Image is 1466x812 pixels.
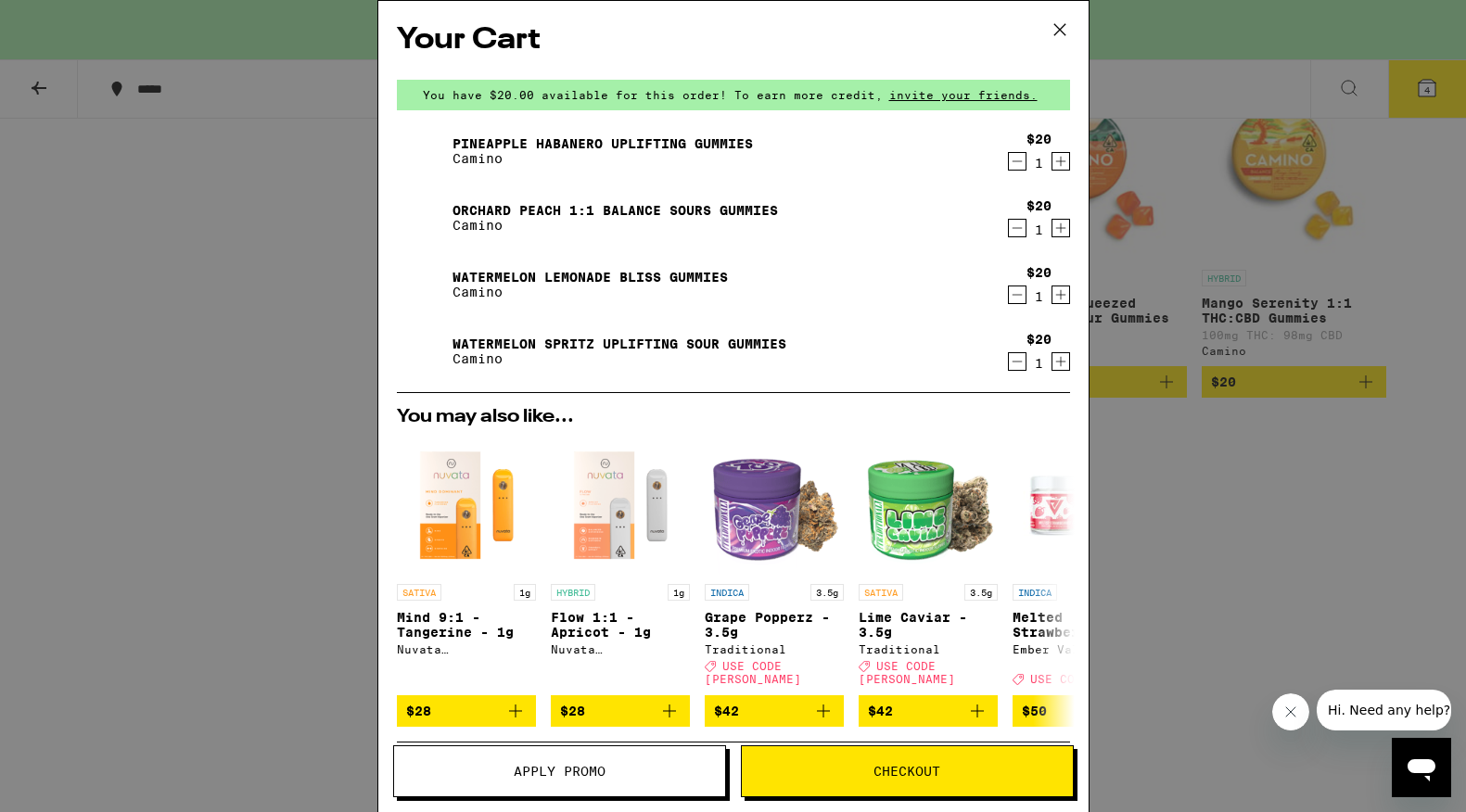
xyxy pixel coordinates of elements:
[397,80,1070,110] div: You have $20.00 available for this order! To earn more credit,invite your friends.
[705,436,844,695] a: Open page for Grape Popperz - 3.5g from Traditional
[397,192,449,244] img: Orchard Peach 1:1 Balance Sours Gummies
[859,436,998,695] a: Open page for Lime Caviar - 3.5g from Traditional
[453,285,728,299] p: Camino
[560,704,585,718] span: $28
[705,660,801,685] span: USE CODE [PERSON_NAME]
[1052,219,1070,237] button: Increment
[859,436,998,575] img: Traditional - Lime Caviar - 3.5g
[514,765,606,778] span: Apply Promo
[397,325,449,377] img: Watermelon Spritz Uplifting Sour Gummies
[1013,695,1152,727] button: Add to bag
[453,218,778,233] p: Camino
[705,436,844,575] img: Traditional - Grape Popperz - 3.5g
[1026,222,1052,237] div: 1
[551,584,595,601] p: HYBRID
[453,336,786,351] a: Watermelon Spritz Uplifting Sour Gummies
[397,610,536,640] p: Mind 9:1 - Tangerine - 1g
[551,695,690,727] button: Add to bag
[397,125,449,177] img: Pineapple Habanero Uplifting Gummies
[1272,693,1309,730] iframe: Close message
[397,436,536,695] a: Open page for Mind 9:1 - Tangerine - 1g from Nuvata (CA)
[397,695,536,727] button: Add to bag
[873,765,940,778] span: Checkout
[1022,704,1047,718] span: $50
[1013,643,1152,655] div: Ember Valley
[1026,198,1052,213] div: $20
[810,584,844,601] p: 3.5g
[1052,285,1070,304] button: Increment
[1008,352,1026,371] button: Decrement
[1008,152,1026,171] button: Decrement
[1052,352,1070,371] button: Increment
[705,584,749,601] p: INDICA
[423,89,883,101] span: You have $20.00 available for this order! To earn more credit,
[406,704,431,718] span: $28
[453,203,778,218] a: Orchard Peach 1:1 Balance Sours Gummies
[453,351,786,366] p: Camino
[1030,674,1134,686] span: USE CODE 35OFF
[705,643,844,655] div: Traditional
[1392,738,1451,797] iframe: Button to launch messaging window
[397,643,536,655] div: Nuvata ([GEOGRAPHIC_DATA])
[397,408,1070,426] h2: You may also like...
[393,745,726,797] button: Apply Promo
[964,584,998,601] p: 3.5g
[453,136,753,151] a: Pineapple Habanero Uplifting Gummies
[859,660,955,685] span: USE CODE [PERSON_NAME]
[397,259,449,311] img: Watermelon Lemonade Bliss Gummies
[1026,265,1052,280] div: $20
[453,270,728,285] a: Watermelon Lemonade Bliss Gummies
[859,695,998,727] button: Add to bag
[1026,332,1052,347] div: $20
[551,436,690,695] a: Open page for Flow 1:1 - Apricot - 1g from Nuvata (CA)
[859,610,998,640] p: Lime Caviar - 3.5g
[705,610,844,640] p: Grape Popperz - 3.5g
[514,584,536,601] p: 1g
[1013,436,1152,695] a: Open page for Melted Strawberries - 3.5g from Ember Valley
[1026,156,1052,171] div: 1
[714,704,739,718] span: $42
[551,436,690,575] img: Nuvata (CA) - Flow 1:1 - Apricot - 1g
[859,643,998,655] div: Traditional
[1013,436,1152,575] img: Ember Valley - Melted Strawberries - 3.5g
[551,643,690,655] div: Nuvata ([GEOGRAPHIC_DATA])
[397,436,536,575] img: Nuvata (CA) - Mind 9:1 - Tangerine - 1g
[397,19,1070,61] h2: Your Cart
[1317,690,1451,730] iframe: Message from company
[1013,610,1152,640] p: Melted Strawberries - 3.5g
[705,695,844,727] button: Add to bag
[741,745,1074,797] button: Checkout
[1026,289,1052,304] div: 1
[668,584,690,601] p: 1g
[1008,285,1026,304] button: Decrement
[551,610,690,640] p: Flow 1:1 - Apricot - 1g
[1026,132,1052,146] div: $20
[1026,356,1052,371] div: 1
[1008,219,1026,237] button: Decrement
[883,89,1044,101] span: invite your friends.
[1052,152,1070,171] button: Increment
[859,584,903,601] p: SATIVA
[1013,584,1057,601] p: INDICA
[453,151,753,166] p: Camino
[868,704,893,718] span: $42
